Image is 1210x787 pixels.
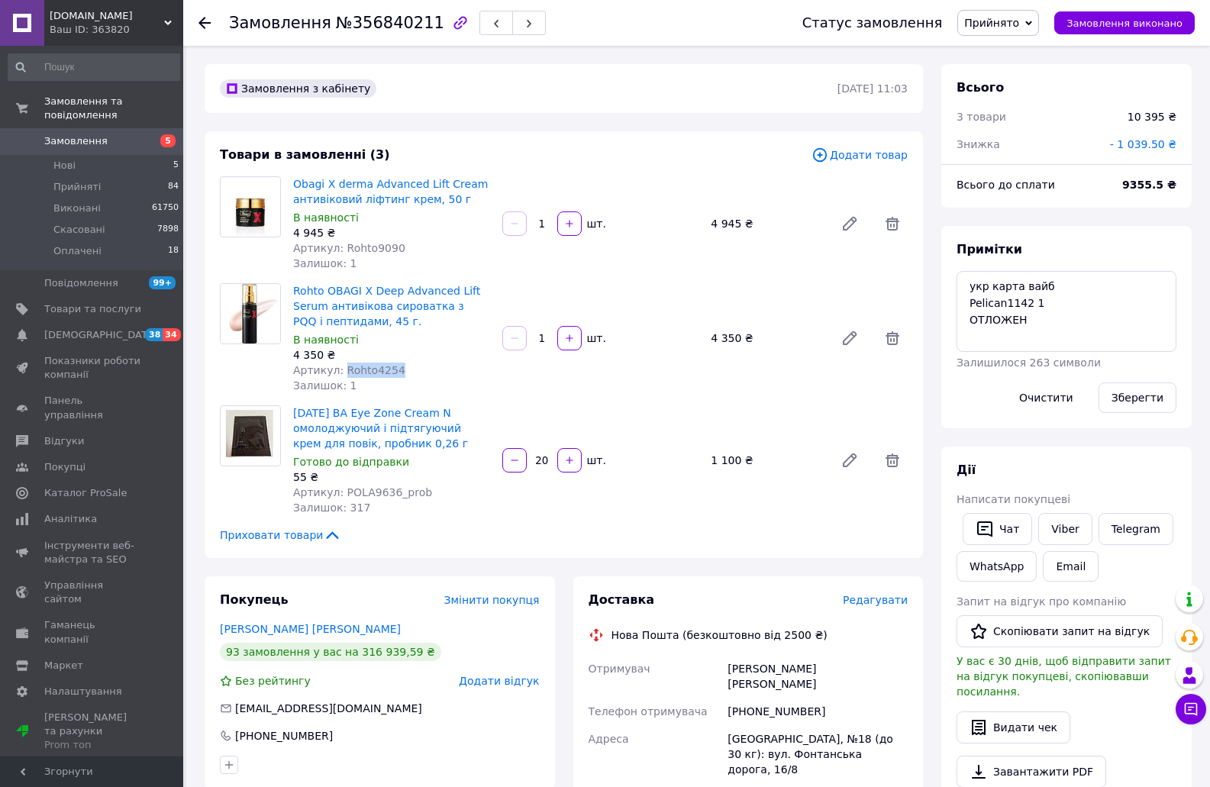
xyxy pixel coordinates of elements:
a: [DATE] BA Eye Zone Cream N омолоджуючий і підтягуючий крем для повік, пробник 0,26 г [293,407,468,450]
a: WhatsApp [957,551,1037,582]
span: Отримувач [589,663,650,675]
span: 84 [168,180,179,194]
button: Чат з покупцем [1176,694,1206,724]
div: Prom топ [44,738,141,752]
span: Прийняті [53,180,101,194]
span: [DEMOGRAPHIC_DATA] [44,328,157,342]
span: Каталог ProSale [44,486,127,500]
div: Повернутися назад [198,15,211,31]
span: 99+ [149,276,176,289]
span: Видалити [877,445,908,476]
button: Замовлення виконано [1054,11,1195,34]
span: Нові [53,159,76,173]
span: Виконані [53,202,101,215]
span: Покупці [44,460,86,474]
span: Оплачені [53,244,102,258]
span: Залишилося 263 символи [957,356,1101,369]
div: Нова Пошта (безкоштовно від 2500 ₴) [608,627,831,643]
span: Залишок: 1 [293,379,357,392]
button: Чат [963,513,1032,545]
span: 5 [160,134,176,147]
span: Управління сайтом [44,579,141,606]
span: В наявності [293,211,359,224]
span: Показники роботи компанії [44,354,141,382]
span: Запит на відгук про компанію [957,595,1126,608]
div: шт. [583,331,608,346]
span: Замовлення [44,134,108,148]
span: Всього [957,80,1004,95]
span: [EMAIL_ADDRESS][DOMAIN_NAME] [235,702,422,714]
textarea: укр карта вайб Pelican1142 1 ОТЛОЖЕН [957,271,1176,352]
span: Замовлення [229,14,331,32]
div: 4 350 ₴ [293,347,490,363]
span: Прийнято [964,17,1019,29]
button: Видати чек [957,711,1070,743]
span: 61750 [152,202,179,215]
span: Без рейтингу [235,675,311,687]
span: Артикул: Rohto4254 [293,364,405,376]
div: [PHONE_NUMBER] [234,728,334,743]
span: Замовлення виконано [1066,18,1183,29]
span: 7898 [157,223,179,237]
span: Відгуки [44,434,84,448]
span: Замовлення та повідомлення [44,95,183,122]
span: 3 товари [957,111,1006,123]
span: Скасовані [53,223,105,237]
span: Телефон отримувача [589,705,708,718]
span: Залишок: 317 [293,502,370,514]
span: Доставка [589,592,655,607]
span: Аналітика [44,512,97,526]
span: Примітки [957,242,1022,256]
button: Скопіювати запит на відгук [957,615,1163,647]
span: Інструменти веб-майстра та SEO [44,539,141,566]
span: Видалити [877,208,908,239]
span: Артикул: POLA9636_prob [293,486,432,498]
button: Очистити [1006,382,1086,413]
a: Obagi X derma Advanced Lift Cream антивіковий ліфтинг крем, 50 г [293,178,488,205]
img: POLA BA Eye Zone Cream N омолоджуючий і підтягуючий крем для повік, пробник 0,26 г [221,407,280,465]
div: 1 100 ₴ [705,450,828,471]
span: Маркет [44,659,83,672]
span: Дії [957,463,976,477]
div: 4 945 ₴ [705,213,828,234]
img: Obagi X derma Advanced Lift Cream антивіковий ліфтинг крем, 50 г [224,177,277,237]
span: 18 [168,244,179,258]
div: [GEOGRAPHIC_DATA], №18 (до 30 кг): вул. Фонтанська дорога, 16/8 [724,725,911,783]
span: Налаштування [44,685,122,698]
span: - 1 039.50 ₴ [1110,138,1176,150]
button: Зберегти [1099,382,1176,413]
a: Редагувати [834,323,865,353]
span: Артикул: Rohto9090 [293,242,405,254]
div: 4 350 ₴ [705,327,828,349]
b: 9355.5 ₴ [1122,179,1176,191]
div: 55 ₴ [293,469,490,485]
span: Приховати товари [220,527,341,543]
span: Видалити [877,323,908,353]
span: besuto.com.ua [50,9,164,23]
a: Редагувати [834,445,865,476]
span: Покупець [220,592,289,607]
span: Залишок: 1 [293,257,357,269]
div: шт. [583,216,608,231]
span: Знижка [957,138,1000,150]
span: У вас є 30 днів, щоб відправити запит на відгук покупцеві, скопіювавши посилання. [957,655,1171,698]
time: [DATE] 11:03 [837,82,908,95]
span: Товари в замовленні (3) [220,147,390,162]
span: Адреса [589,733,629,745]
span: Змінити покупця [444,594,540,606]
span: Додати товар [812,147,908,163]
span: Готово до відправки [293,456,409,468]
span: Додати відгук [459,675,539,687]
div: [PERSON_NAME] [PERSON_NAME] [724,655,911,698]
span: В наявності [293,334,359,346]
span: 34 [163,328,180,341]
span: №356840211 [336,14,444,32]
div: [PHONE_NUMBER] [724,698,911,725]
span: Повідомлення [44,276,118,290]
div: шт. [583,453,608,468]
span: 5 [173,159,179,173]
div: 4 945 ₴ [293,225,490,240]
button: Email [1043,551,1099,582]
a: Viber [1038,513,1092,545]
div: Замовлення з кабінету [220,79,376,98]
